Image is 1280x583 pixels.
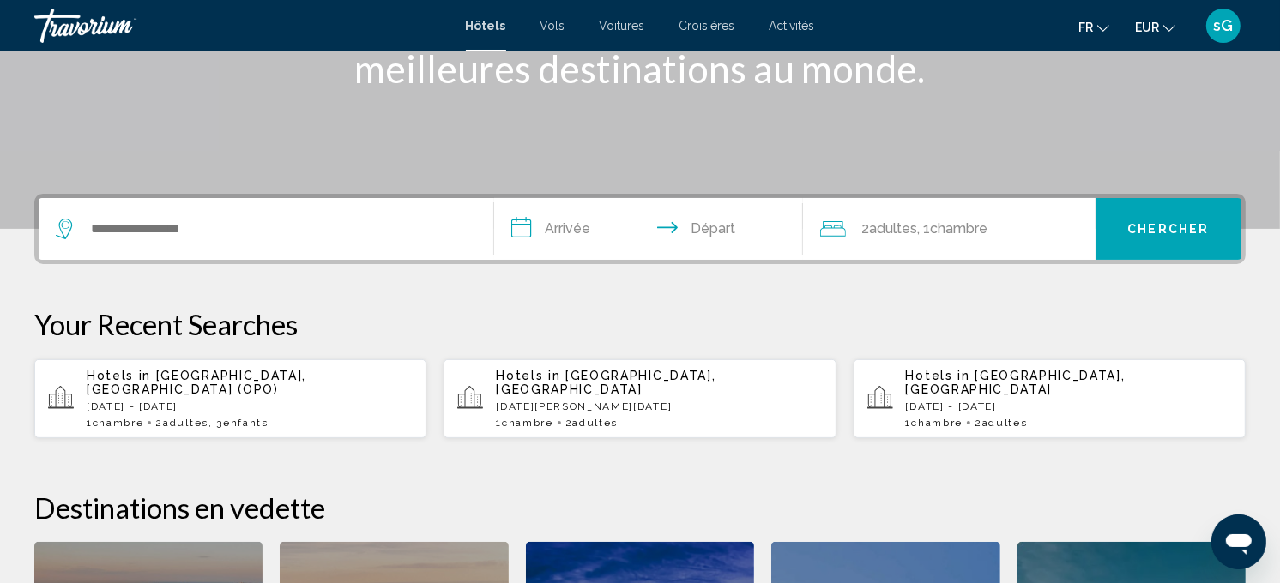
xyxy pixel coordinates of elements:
[917,217,987,241] span: , 1
[87,369,151,382] span: Hotels in
[496,400,822,412] p: [DATE][PERSON_NAME][DATE]
[34,490,1246,525] h2: Destinations en vedette
[34,358,426,439] button: Hotels in [GEOGRAPHIC_DATA], [GEOGRAPHIC_DATA] (OPO)[DATE] - [DATE]1Chambre2Adultes, 3Enfants
[87,400,413,412] p: [DATE] - [DATE]
[34,307,1246,341] p: Your Recent Searches
[911,417,963,429] span: Chambre
[34,9,449,43] a: Travorium
[93,417,144,429] span: Chambre
[1078,21,1093,34] span: fr
[906,417,963,429] span: 1
[1135,15,1175,39] button: Change currency
[600,19,645,33] a: Voitures
[982,417,1028,429] span: Adultes
[502,417,553,429] span: Chambre
[444,358,836,439] button: Hotels in [GEOGRAPHIC_DATA], [GEOGRAPHIC_DATA][DATE][PERSON_NAME][DATE]1Chambre2Adultes
[854,358,1246,439] button: Hotels in [GEOGRAPHIC_DATA], [GEOGRAPHIC_DATA][DATE] - [DATE]1Chambre2Adultes
[496,417,552,429] span: 1
[1078,15,1109,39] button: Change language
[679,19,735,33] a: Croisières
[208,417,269,429] span: , 3
[803,198,1096,260] button: Travelers: 2 adults, 0 children
[1201,8,1246,44] button: User Menu
[565,417,618,429] span: 2
[770,19,815,33] a: Activités
[155,417,208,429] span: 2
[540,19,565,33] a: Vols
[930,220,987,237] span: Chambre
[1214,17,1234,34] span: sG
[1127,223,1209,237] span: Chercher
[87,417,143,429] span: 1
[223,417,269,429] span: Enfants
[87,369,306,396] span: [GEOGRAPHIC_DATA], [GEOGRAPHIC_DATA] (OPO)
[861,217,917,241] span: 2
[906,369,970,382] span: Hotels in
[163,417,208,429] span: Adultes
[906,369,1126,396] span: [GEOGRAPHIC_DATA], [GEOGRAPHIC_DATA]
[869,220,917,237] span: Adultes
[494,198,804,260] button: Check in and out dates
[496,369,560,382] span: Hotels in
[39,198,1241,260] div: Search widget
[1211,514,1266,569] iframe: Bouton de lancement de la fenêtre de messagerie
[1135,21,1159,34] span: EUR
[975,417,1027,429] span: 2
[906,400,1232,412] p: [DATE] - [DATE]
[466,19,506,33] a: Hôtels
[572,417,618,429] span: Adultes
[1096,198,1241,260] button: Chercher
[496,369,715,396] span: [GEOGRAPHIC_DATA], [GEOGRAPHIC_DATA]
